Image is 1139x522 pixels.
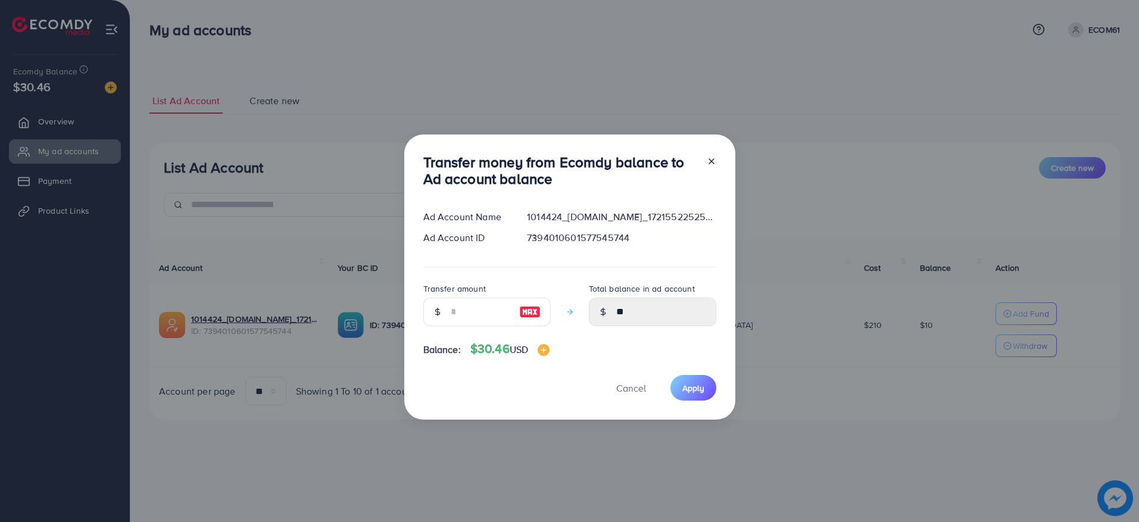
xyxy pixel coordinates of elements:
span: Balance: [423,343,461,357]
button: Cancel [601,375,661,401]
div: 1014424_[DOMAIN_NAME]_1721552252557 [517,210,725,224]
div: Ad Account ID [414,231,518,245]
div: 7394010601577545744 [517,231,725,245]
img: image [538,344,550,356]
h4: $30.46 [470,342,550,357]
h3: Transfer money from Ecomdy balance to Ad account balance [423,154,697,188]
img: image [519,305,541,319]
span: USD [510,343,528,356]
label: Transfer amount [423,283,486,295]
button: Apply [670,375,716,401]
span: Apply [682,382,704,394]
span: Cancel [616,382,646,395]
label: Total balance in ad account [589,283,695,295]
div: Ad Account Name [414,210,518,224]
